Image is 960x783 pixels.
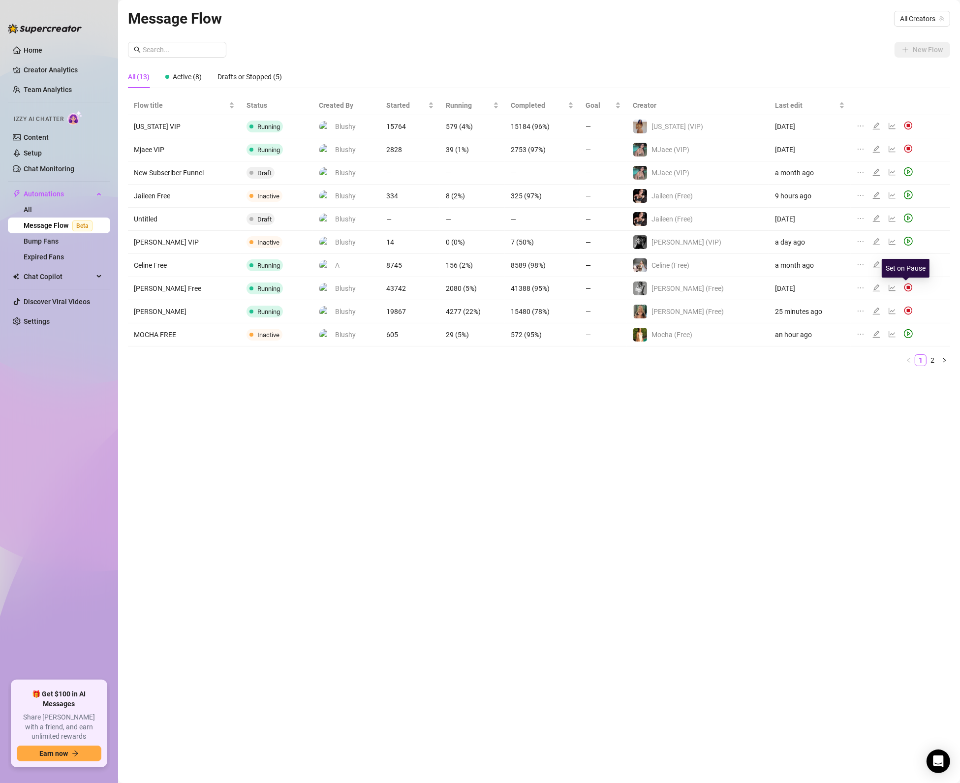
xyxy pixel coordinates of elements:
[505,115,580,138] td: 15184 (96%)
[17,746,101,761] button: Earn nowarrow-right
[927,354,938,366] li: 2
[769,115,851,138] td: [DATE]
[335,144,356,155] span: Blushy
[580,161,627,185] td: —
[505,208,580,231] td: —
[8,24,82,33] img: logo-BBDzfeDw.svg
[440,138,504,161] td: 39 (1%)
[24,253,64,261] a: Expired Fans
[888,145,896,153] span: line-chart
[651,308,724,315] span: [PERSON_NAME] (Free)
[335,121,356,132] span: Blushy
[440,277,504,300] td: 2080 (5%)
[257,262,280,269] span: Running
[380,254,440,277] td: 8745
[24,165,74,173] a: Chat Monitoring
[857,238,865,246] span: ellipsis
[769,138,851,161] td: [DATE]
[580,185,627,208] td: —
[651,331,692,339] span: Mocha (Free)
[128,7,222,30] article: Message Flow
[505,231,580,254] td: 7 (50%)
[633,328,647,342] img: Mocha (Free)
[319,306,331,317] img: Blushy
[915,355,926,366] a: 1
[633,189,647,203] img: Jaileen (Free)
[872,145,880,153] span: edit
[900,11,944,26] span: All Creators
[857,145,865,153] span: ellipsis
[440,208,504,231] td: —
[939,16,945,22] span: team
[857,191,865,199] span: ellipsis
[904,283,913,292] img: svg%3e
[335,306,356,317] span: Blushy
[134,46,141,53] span: search
[904,144,913,153] img: svg%3e
[17,713,101,742] span: Share [PERSON_NAME] with a friend, and earn unlimited rewards
[888,215,896,222] span: line-chart
[872,122,880,130] span: edit
[511,100,566,111] span: Completed
[651,169,689,177] span: MJaee (VIP)
[440,231,504,254] td: 0 (0%)
[380,96,440,115] th: Started
[888,191,896,199] span: line-chart
[380,277,440,300] td: 43742
[651,215,693,223] span: Jaileen (Free)
[24,237,59,245] a: Bump Fans
[128,185,241,208] td: Jaileen Free
[24,149,42,157] a: Setup
[580,300,627,323] td: —
[24,206,32,214] a: All
[24,221,96,229] a: Message FlowBeta
[24,62,102,78] a: Creator Analytics
[134,100,227,111] span: Flow title
[872,238,880,246] span: edit
[380,300,440,323] td: 19867
[882,259,929,278] div: Set on Pause
[627,96,769,115] th: Creator
[769,208,851,231] td: [DATE]
[128,231,241,254] td: [PERSON_NAME] VIP
[904,237,913,246] span: play-circle
[633,305,647,318] img: Ellie (Free)
[380,231,440,254] td: 14
[335,214,356,224] span: Blushy
[24,133,49,141] a: Content
[888,122,896,130] span: line-chart
[651,261,689,269] span: Celine (Free)
[633,235,647,249] img: Kennedy (VIP)
[257,285,280,292] span: Running
[769,277,851,300] td: [DATE]
[24,186,93,202] span: Automations
[319,329,331,341] img: Blushy
[888,284,896,292] span: line-chart
[313,96,380,115] th: Created By
[128,71,150,82] div: All (13)
[335,329,356,340] span: Blushy
[872,330,880,338] span: edit
[24,46,42,54] a: Home
[651,123,703,130] span: [US_STATE] (VIP)
[440,161,504,185] td: —
[888,238,896,246] span: line-chart
[128,254,241,277] td: Celine Free
[319,260,331,271] img: A
[72,220,93,231] span: Beta
[128,277,241,300] td: [PERSON_NAME] Free
[380,323,440,346] td: 605
[633,282,647,295] img: Kennedy (Free)
[505,96,580,115] th: Completed
[505,300,580,323] td: 15480 (78%)
[128,323,241,346] td: MOCHA FREE
[651,238,721,246] span: [PERSON_NAME] (VIP)
[857,307,865,315] span: ellipsis
[580,138,627,161] td: —
[857,122,865,130] span: ellipsis
[580,254,627,277] td: —
[24,86,72,94] a: Team Analytics
[128,138,241,161] td: Mjaee VIP
[446,100,491,111] span: Running
[872,307,880,315] span: edit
